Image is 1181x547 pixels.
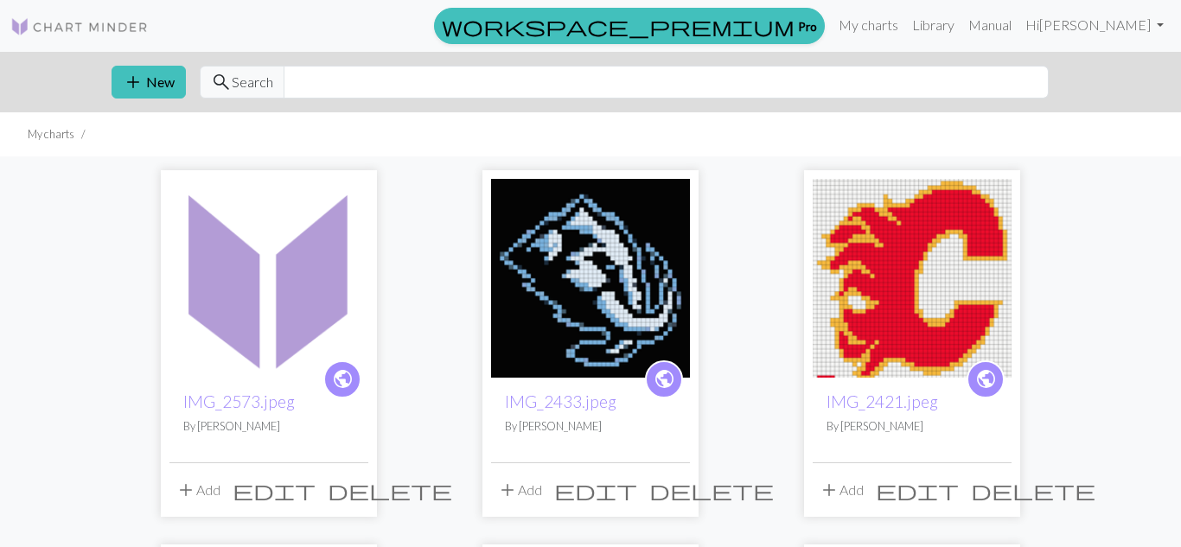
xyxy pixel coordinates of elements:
[491,268,690,284] a: IMG_2433.jpeg
[967,360,1005,398] a: public
[654,366,675,392] span: public
[434,8,825,44] a: Pro
[832,8,905,42] a: My charts
[827,418,998,435] p: By [PERSON_NAME]
[645,360,683,398] a: public
[876,480,959,500] i: Edit
[491,179,690,378] img: IMG_2433.jpeg
[28,126,74,143] li: My charts
[233,478,316,502] span: edit
[870,474,965,506] button: Edit
[491,474,548,506] button: Add
[332,366,354,392] span: public
[442,14,795,38] span: workspace_premium
[169,474,227,506] button: Add
[905,8,961,42] a: Library
[332,362,354,397] i: public
[876,478,959,502] span: edit
[169,179,368,378] img: IMG_2573.jpeg
[965,474,1101,506] button: Delete
[497,478,518,502] span: add
[819,478,839,502] span: add
[233,480,316,500] i: Edit
[554,480,637,500] i: Edit
[176,478,196,502] span: add
[813,268,1012,284] a: IMG_2421.jpeg
[554,478,637,502] span: edit
[643,474,780,506] button: Delete
[322,474,458,506] button: Delete
[827,391,938,411] a: IMG_2421.jpeg
[328,478,452,502] span: delete
[971,478,1095,502] span: delete
[975,366,997,392] span: public
[169,268,368,284] a: IMG_2573.jpeg
[123,70,144,94] span: add
[654,362,675,397] i: public
[975,362,997,397] i: public
[813,474,870,506] button: Add
[211,70,232,94] span: search
[548,474,643,506] button: Edit
[813,179,1012,378] img: IMG_2421.jpeg
[323,360,361,398] a: public
[961,8,1018,42] a: Manual
[1018,8,1171,42] a: Hi[PERSON_NAME]
[10,16,149,37] img: Logo
[505,418,676,435] p: By [PERSON_NAME]
[649,478,774,502] span: delete
[112,66,186,99] button: New
[183,391,295,411] a: IMG_2573.jpeg
[227,474,322,506] button: Edit
[183,418,354,435] p: By [PERSON_NAME]
[232,72,273,92] span: Search
[505,391,616,411] a: IMG_2433.jpeg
